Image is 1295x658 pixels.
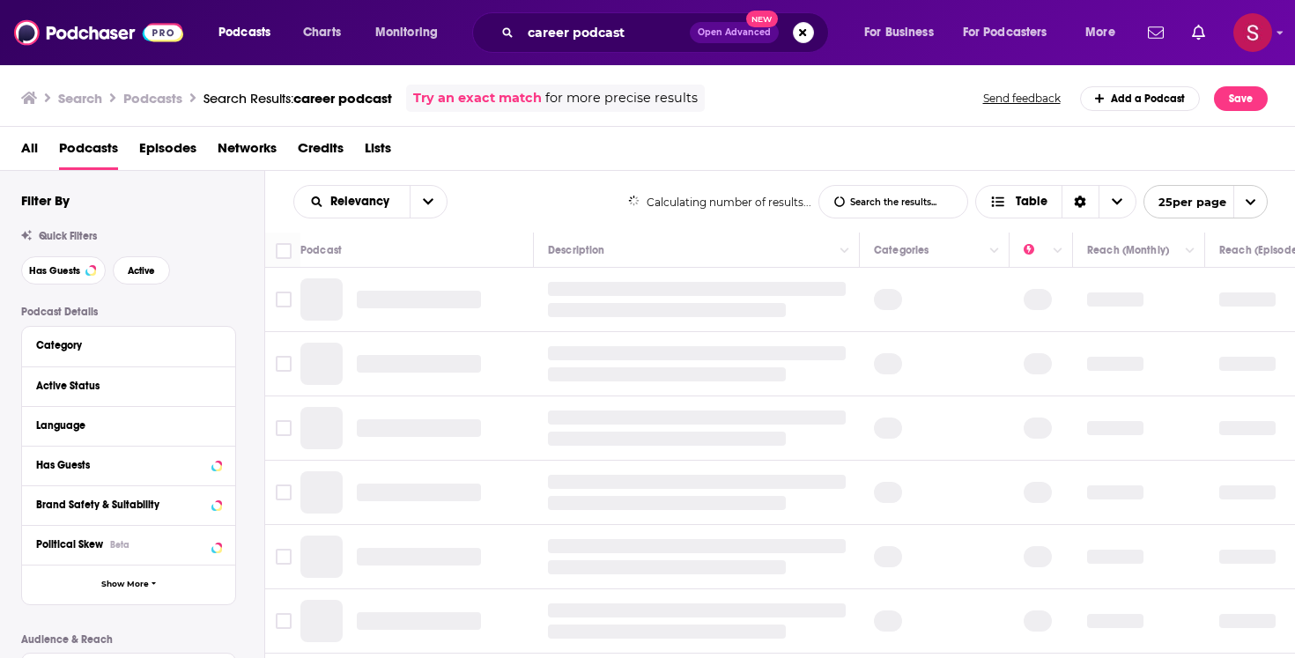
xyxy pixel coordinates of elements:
div: Has Guests [36,459,206,471]
div: Category [36,339,210,351]
button: Column Actions [834,240,855,262]
span: Political Skew [36,538,103,551]
div: Sort Direction [1062,186,1099,218]
span: for more precise results [545,88,698,108]
span: More [1085,20,1115,45]
div: Podcast [300,240,342,261]
span: Table [1016,196,1047,208]
h2: Filter By [21,192,70,209]
div: Categories [874,240,929,261]
h2: Choose List sort [293,185,448,218]
span: Quick Filters [39,230,97,242]
button: Has Guests [21,256,106,285]
button: Choose View [975,185,1136,218]
a: Charts [292,18,351,47]
span: Toggle select row [276,420,292,436]
div: Active Status [36,380,210,392]
button: Open AdvancedNew [690,22,779,43]
img: User Profile [1233,13,1272,52]
div: Calculating number of results... [628,196,812,209]
span: Toggle select row [276,549,292,565]
button: Active Status [36,374,221,396]
span: Active [128,266,155,276]
button: Show profile menu [1233,13,1272,52]
a: Episodes [139,134,196,170]
div: Reach (Monthly) [1087,240,1169,261]
button: Show More [22,565,235,604]
button: open menu [410,186,447,218]
div: Language [36,419,210,432]
span: Toggle select row [276,356,292,372]
span: For Podcasters [963,20,1047,45]
button: Category [36,334,221,356]
button: open menu [1143,185,1268,218]
button: Political SkewBeta [36,533,221,555]
button: open menu [294,196,410,208]
button: open menu [1073,18,1137,47]
p: Podcast Details [21,306,236,318]
button: Column Actions [1180,240,1201,262]
div: Search podcasts, credits, & more... [489,12,846,53]
button: open menu [206,18,293,47]
span: career podcast [293,90,392,107]
span: Toggle select row [276,292,292,307]
a: All [21,134,38,170]
a: Try an exact match [413,88,542,108]
span: Has Guests [29,266,80,276]
a: Credits [298,134,344,170]
button: Language [36,414,221,436]
a: Lists [365,134,391,170]
span: Charts [303,20,341,45]
p: Audience & Reach [21,633,236,646]
span: For Business [864,20,934,45]
input: Search podcasts, credits, & more... [521,18,690,47]
button: Brand Safety & Suitability [36,493,221,515]
div: Brand Safety & Suitability [36,499,206,511]
span: Logged in as stephanie85546 [1233,13,1272,52]
div: Power Score [1024,240,1048,261]
span: Monitoring [375,20,438,45]
button: Send feedback [978,91,1066,106]
a: Search Results:career podcast [203,90,392,107]
span: Toggle select row [276,484,292,500]
button: Column Actions [984,240,1005,262]
h3: Search [58,90,102,107]
span: Open Advanced [698,28,771,37]
img: Podchaser - Follow, Share and Rate Podcasts [14,16,183,49]
div: Search Results: [203,90,392,107]
a: Show notifications dropdown [1141,18,1171,48]
div: Beta [110,539,129,551]
button: Active [113,256,170,285]
span: Podcasts [218,20,270,45]
button: open menu [951,18,1073,47]
div: Description [548,240,604,261]
span: 25 per page [1144,189,1226,216]
span: Relevancy [330,196,396,208]
a: Show notifications dropdown [1185,18,1212,48]
a: Podcasts [59,134,118,170]
button: Has Guests [36,454,221,476]
button: Column Actions [1047,240,1069,262]
a: Networks [218,134,277,170]
span: New [746,11,778,27]
h3: Podcasts [123,90,182,107]
span: Toggle select row [276,613,292,629]
button: open menu [363,18,461,47]
a: Add a Podcast [1080,86,1201,111]
span: Show More [101,580,149,589]
button: open menu [852,18,956,47]
button: Save [1214,86,1268,111]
